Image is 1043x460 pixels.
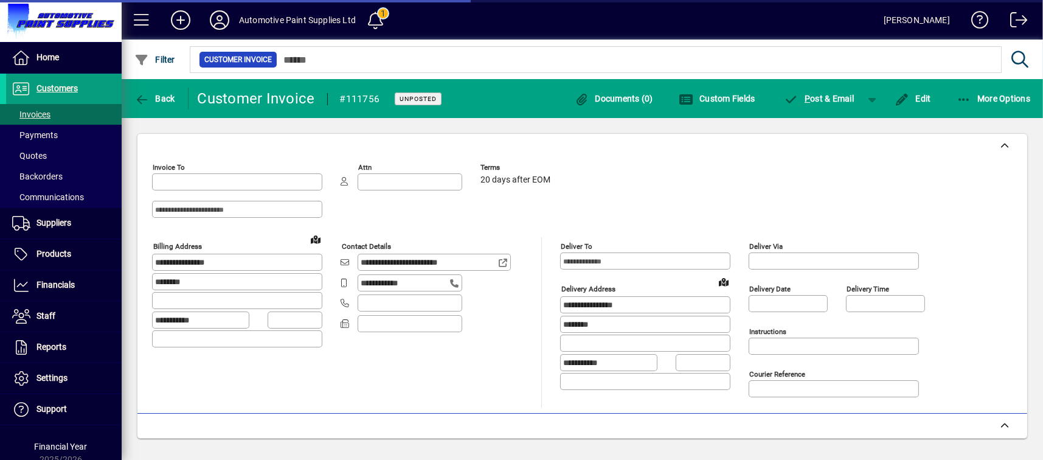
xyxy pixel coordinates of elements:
span: Invoices [12,110,50,119]
span: Payments [12,130,58,140]
mat-label: Instructions [749,327,786,336]
button: More Options [954,88,1034,110]
button: Add [161,9,200,31]
span: Back [134,94,175,103]
span: Settings [36,373,68,383]
mat-label: Delivery date [749,285,791,293]
span: Edit [895,94,931,103]
a: Payments [6,125,122,145]
mat-label: Invoice To [153,163,185,172]
span: Products [36,249,71,259]
a: Staff [6,301,122,332]
span: Quotes [12,151,47,161]
app-page-header-button: Back [122,88,189,110]
span: Staff [36,311,55,321]
a: Logout [1001,2,1028,42]
span: Backorders [12,172,63,181]
div: [PERSON_NAME] [884,10,950,30]
span: Unposted [400,95,437,103]
a: Suppliers [6,208,122,239]
span: Communications [12,192,84,202]
mat-label: Deliver To [561,242,592,251]
span: Reports [36,342,66,352]
span: Support [36,404,67,414]
span: Documents (0) [574,94,653,103]
span: P [805,94,810,103]
span: Suppliers [36,218,71,228]
span: Custom Fields [679,94,755,103]
a: View on map [306,229,325,249]
a: Knowledge Base [962,2,989,42]
span: ost & Email [784,94,854,103]
span: Financial Year [35,442,88,451]
div: #111756 [340,89,380,109]
button: Post & Email [778,88,861,110]
a: Backorders [6,166,122,187]
mat-label: Attn [358,163,372,172]
button: Documents (0) [571,88,656,110]
span: Home [36,52,59,62]
button: Profile [200,9,239,31]
mat-label: Courier Reference [749,370,805,378]
button: Filter [131,49,178,71]
button: Back [131,88,178,110]
button: Custom Fields [676,88,758,110]
a: Settings [6,363,122,394]
a: Reports [6,332,122,363]
span: More Options [957,94,1031,103]
span: Customers [36,83,78,93]
a: Quotes [6,145,122,166]
span: 20 days after EOM [480,175,550,185]
a: Support [6,394,122,425]
span: Customer Invoice [204,54,272,66]
a: Home [6,43,122,73]
a: Invoices [6,104,122,125]
a: Communications [6,187,122,207]
span: Filter [134,55,175,64]
a: Products [6,239,122,270]
div: Customer Invoice [198,89,315,108]
span: Terms [480,164,553,172]
button: Edit [892,88,934,110]
a: View on map [714,272,733,291]
div: Automotive Paint Supplies Ltd [239,10,356,30]
span: Financials [36,280,75,290]
mat-label: Deliver via [749,242,783,251]
mat-label: Delivery time [847,285,889,293]
a: Financials [6,270,122,301]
